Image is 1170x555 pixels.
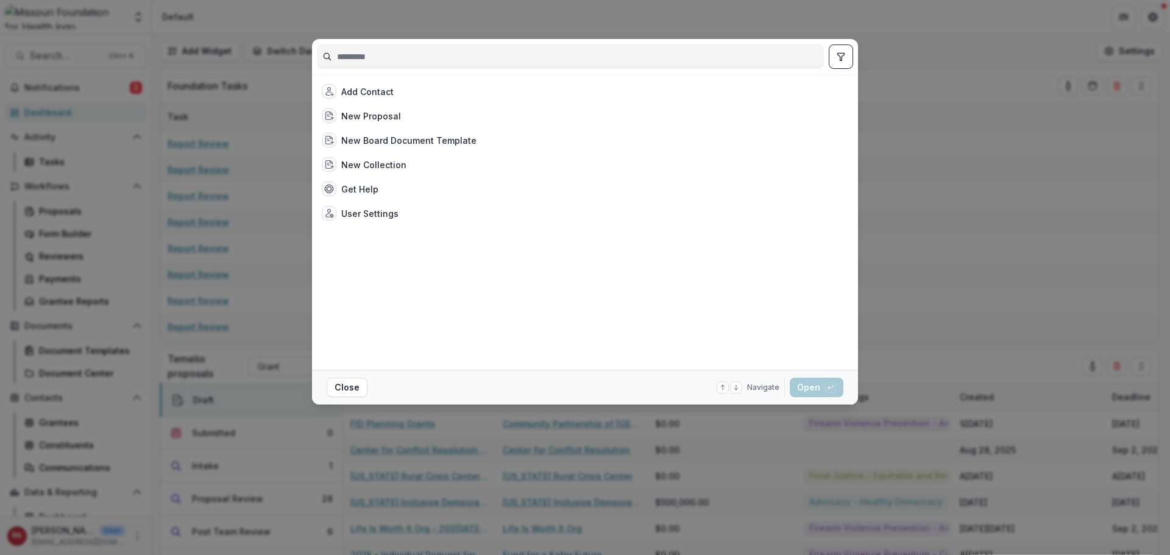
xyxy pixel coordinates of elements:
button: Open [790,378,843,397]
button: toggle filters [829,44,853,69]
div: Add Contact [341,85,394,98]
div: New Board Document Template [341,134,477,147]
div: New Proposal [341,110,401,122]
button: Close [327,378,367,397]
span: Navigate [747,382,779,393]
div: User Settings [341,207,399,220]
div: Get Help [341,183,378,196]
div: New Collection [341,158,406,171]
